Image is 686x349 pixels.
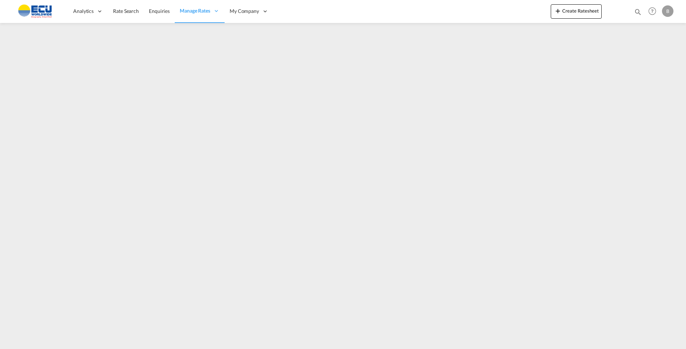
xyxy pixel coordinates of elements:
button: icon-plus 400-fgCreate Ratesheet [551,4,602,19]
span: My Company [230,8,259,15]
img: 6cccb1402a9411edb762cf9624ab9cda.png [11,3,59,19]
div: icon-magnify [634,8,642,19]
span: Rate Search [113,8,139,14]
div: B [662,5,673,17]
md-icon: icon-plus 400-fg [554,6,562,15]
div: Help [646,5,662,18]
span: Manage Rates [180,7,210,14]
span: Help [646,5,658,17]
span: Enquiries [149,8,170,14]
md-icon: icon-magnify [634,8,642,16]
span: Analytics [73,8,94,15]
